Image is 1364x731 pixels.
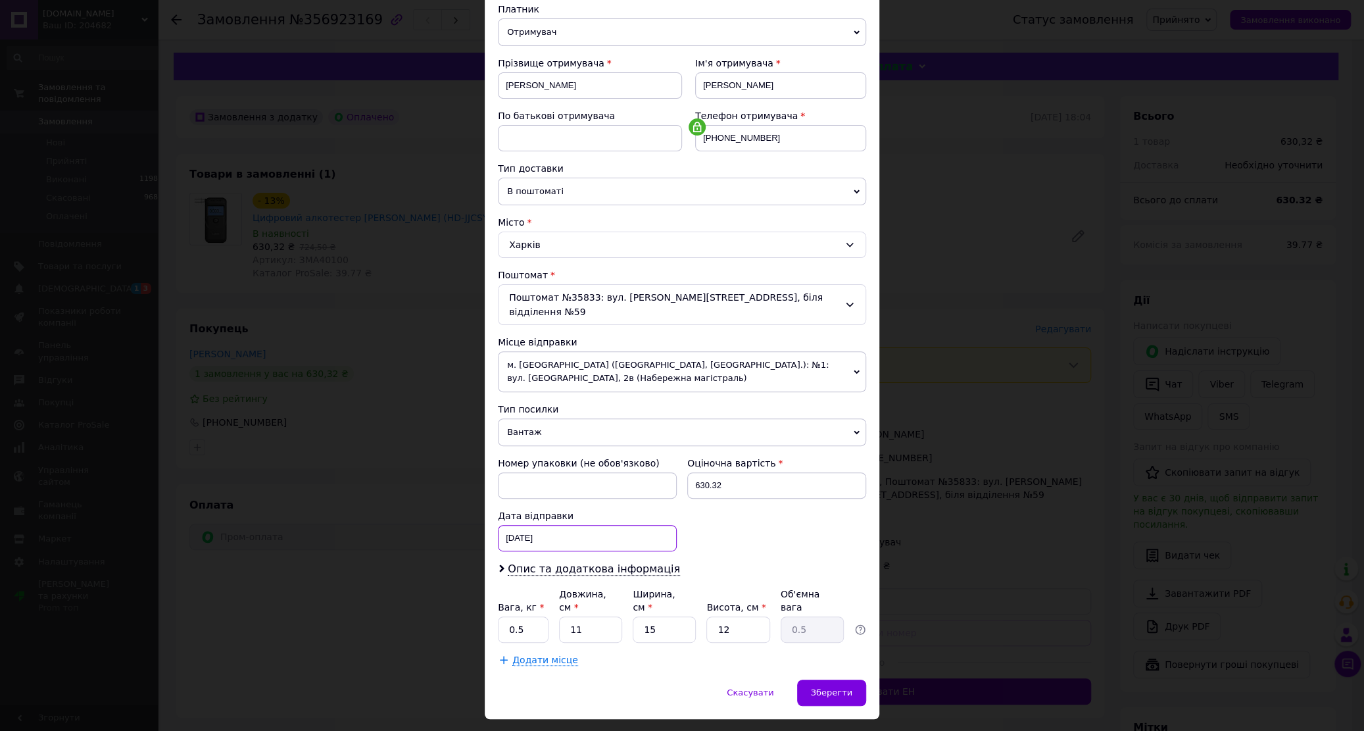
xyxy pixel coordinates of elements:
span: Платник [498,4,539,14]
span: Зберегти [811,688,852,697]
span: Скасувати [727,688,773,697]
div: Поштомат №35833: вул. [PERSON_NAME][STREET_ADDRESS], біля відділення №59 [498,284,866,325]
div: Поштомат [498,268,866,282]
div: Об'ємна вага [781,588,844,614]
span: Опис та додаткова інформація [508,563,680,576]
span: Ім'я отримувача [695,58,773,68]
div: Номер упаковки (не обов'язково) [498,457,677,470]
div: Оціночна вартість [687,457,866,470]
span: Вантаж [498,418,866,446]
div: Дата відправки [498,509,677,522]
label: Ширина, см [633,589,675,613]
span: Тип посилки [498,404,558,415]
div: Харків [498,232,866,258]
span: Місце відправки [498,337,577,347]
span: Прізвище отримувача [498,58,604,68]
span: Додати місце [512,655,578,666]
span: Телефон отримувача [695,111,798,121]
input: +380 [695,125,866,151]
span: В поштоматі [498,178,866,205]
label: Висота, см [706,602,766,613]
span: По батькові отримувача [498,111,615,121]
span: м. [GEOGRAPHIC_DATA] ([GEOGRAPHIC_DATA], [GEOGRAPHIC_DATA].): №1: вул. [GEOGRAPHIC_DATA], 2в (Наб... [498,351,866,392]
label: Вага, кг [498,602,544,613]
span: Отримувач [498,18,866,46]
label: Довжина, см [559,589,606,613]
div: Місто [498,216,866,229]
span: Тип доставки [498,163,564,174]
